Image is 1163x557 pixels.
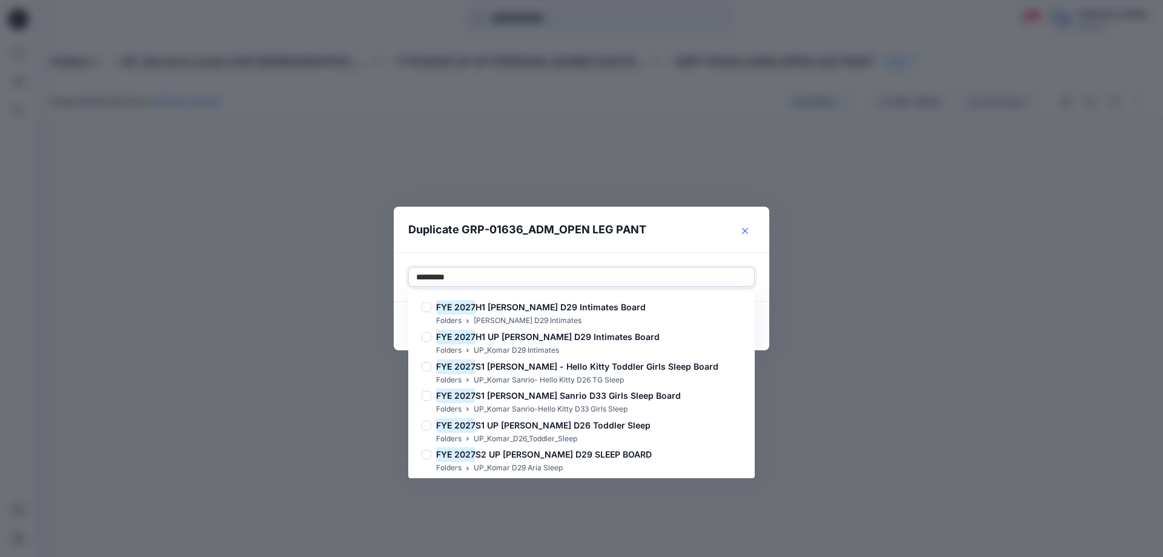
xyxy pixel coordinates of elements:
span: S2 UP [PERSON_NAME] D29 SLEEP BOARD [475,449,652,459]
span: H1 [PERSON_NAME] D29 Intimates Board [475,302,646,312]
p: Folders [436,344,462,357]
p: Folders [436,315,462,327]
p: UP_Komar_D26_Toddler_Sleep [474,433,577,445]
span: H1 UP [PERSON_NAME] D29 Intimates Board [475,332,660,342]
mark: FYE 2027 [436,299,475,315]
p: [PERSON_NAME] D29 Intimates [474,315,581,327]
mark: FYE 2027 [436,446,475,462]
mark: FYE 2027 [436,358,475,375]
p: Folders [436,374,462,387]
button: Close [735,221,755,241]
span: S1 [PERSON_NAME] Sanrio D33 Girls Sleep Board [475,390,681,401]
p: UP_Komar Sanrio- Hello Kitty D26 TG Sleep [474,374,624,387]
p: Folders [436,403,462,416]
mark: FYE 2027 [436,329,475,345]
p: Folders [436,433,462,445]
p: UP_Komar Sanrio-Hello Kitty D33 Girls Sleep [474,403,628,416]
span: S1 UP [PERSON_NAME] D26 Toddler Sleep [475,420,651,430]
mark: FYE 2027 [436,417,475,433]
p: UP_Komar D29 Aria Sleep [474,462,563,475]
p: Duplicate GRP-01636_ADM_OPEN LEG PANT [408,221,646,238]
p: UP_Komar D29 Intimates [474,344,559,357]
mark: FYE 2027 [436,387,475,404]
p: Folders [436,462,462,475]
span: S1 [PERSON_NAME] - Hello Kitty Toddler Girls Sleep Board [475,361,718,372]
